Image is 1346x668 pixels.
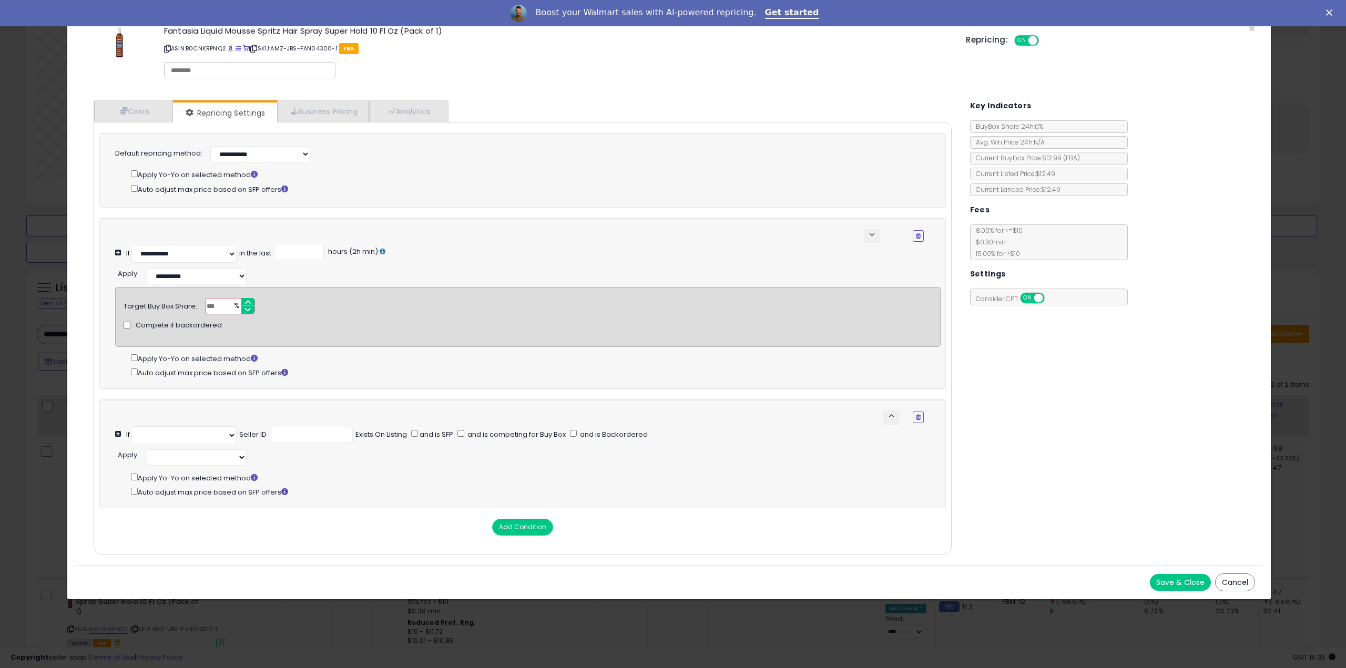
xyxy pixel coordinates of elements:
button: Cancel [1215,573,1255,591]
img: Profile image for Adrian [510,5,527,22]
span: Consider CPT: [971,294,1058,303]
span: × [1248,21,1255,36]
img: 31efgG5a9qL._SL60_.jpg [115,27,124,58]
button: Save & Close [1150,574,1211,591]
a: All offer listings [236,44,241,53]
span: ON [1021,294,1034,303]
span: hours (2h min) [327,246,378,256]
i: Remove Condition [916,414,921,420]
div: Auto adjust max price based on SFP offers [131,366,940,378]
span: ON [1015,36,1028,45]
span: OFF [1043,294,1059,303]
div: Boost your Walmart sales with AI-powered repricing. [535,7,756,18]
h3: Fantasia Liquid Mousse Spritz Hair Spray Super Hold 10 Fl Oz (Pack of 1) [164,27,950,35]
span: 15.00 % for > $10 [971,249,1020,258]
label: Default repricing method: [115,149,202,159]
a: Costs [94,100,173,122]
span: Current Buybox Price: [971,153,1080,162]
span: BuyBox Share 24h: 0% [971,122,1043,131]
a: Analytics [369,100,447,122]
span: $0.30 min [971,238,1006,246]
div: Auto adjust max price based on SFP offers [131,486,940,498]
a: BuyBox page [228,44,233,53]
span: FBA [339,43,359,54]
div: Target Buy Box Share: [124,298,197,312]
div: : [118,447,139,460]
div: Close [1326,9,1337,16]
h5: Repricing: [966,36,1008,44]
div: Apply Yo-Yo on selected method [131,471,940,484]
a: Business Pricing [277,100,369,122]
div: Auto adjust max price based on SFP offers [131,183,924,195]
div: in the last [239,249,271,259]
span: keyboard_arrow_up [886,411,896,421]
span: OFF [1037,36,1054,45]
span: 8.00 % for <= $10 [971,226,1023,258]
i: Remove Condition [916,233,921,239]
span: Avg. Win Price 24h: N/A [971,138,1045,147]
span: Current Listed Price: $12.49 [971,169,1055,178]
a: Repricing Settings [173,102,276,124]
span: Current Landed Price: $12.49 [971,185,1061,194]
span: and is competing for Buy Box [466,429,566,439]
h5: Fees [970,203,990,217]
a: Your listing only [243,44,249,53]
span: and is SFP [418,429,453,439]
span: and is Backordered [578,429,648,439]
span: ( FBA ) [1063,153,1080,162]
h5: Settings [970,268,1006,281]
span: $12.99 [1042,153,1080,162]
span: Compete if backordered [136,321,222,331]
a: Get started [765,7,819,19]
span: Apply [118,269,137,279]
p: ASIN: B0CNKRPNQ2 | SKU: AMZ-JBS-FAN04300-1 [164,40,950,57]
div: Exists On Listing [355,430,407,440]
span: keyboard_arrow_down [867,230,877,240]
h5: Key Indicators [970,99,1032,112]
div: Apply Yo-Yo on selected method [131,352,940,364]
span: Apply [118,450,137,460]
span: % [228,299,244,314]
div: Seller ID [239,430,267,440]
div: Apply Yo-Yo on selected method [131,168,924,180]
button: Add Condition [492,519,553,536]
div: : [118,265,139,279]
